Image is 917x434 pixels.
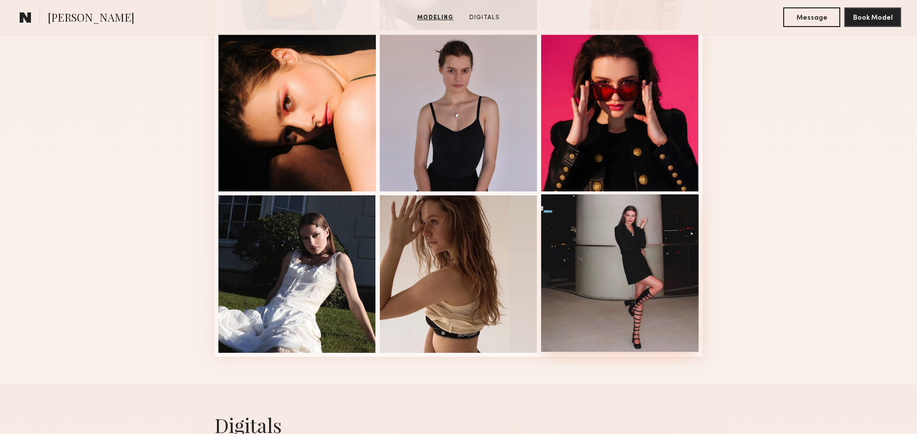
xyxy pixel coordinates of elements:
span: [PERSON_NAME] [48,10,134,27]
a: Modeling [413,13,458,22]
button: Book Model [844,7,901,27]
a: Book Model [844,13,901,21]
a: Digitals [465,13,504,22]
button: Message [783,7,840,27]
